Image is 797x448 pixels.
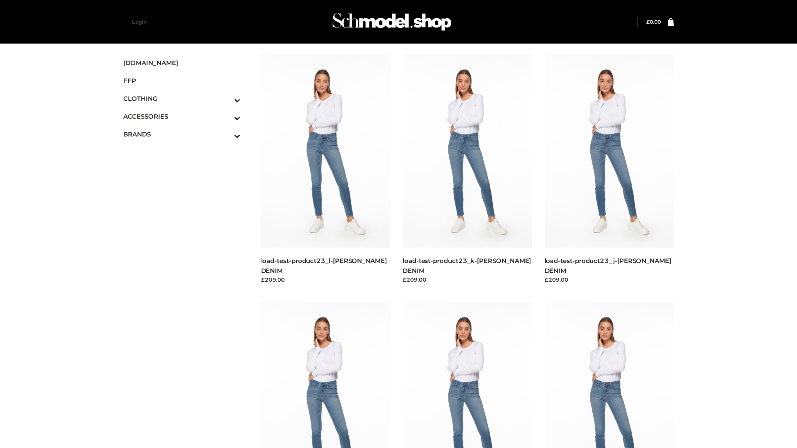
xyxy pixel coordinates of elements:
bdi: 0.00 [646,19,661,25]
div: £209.00 [545,275,674,284]
span: BRANDS [123,129,240,139]
a: load-test-product23_j-[PERSON_NAME] DENIM [545,257,671,274]
a: load-test-product23_k-[PERSON_NAME] DENIM [403,257,531,274]
a: CLOTHINGToggle Submenu [123,90,240,107]
a: BRANDSToggle Submenu [123,125,240,143]
div: £209.00 [403,275,532,284]
a: load-test-product23_l-[PERSON_NAME] DENIM [261,257,387,274]
button: Toggle Submenu [211,107,240,125]
button: Toggle Submenu [211,90,240,107]
span: ACCESSORIES [123,112,240,121]
div: £209.00 [261,275,391,284]
a: Login [132,19,147,25]
span: CLOTHING [123,94,240,103]
a: FFP [123,72,240,90]
img: Schmodel Admin 964 [330,5,454,38]
span: [DOMAIN_NAME] [123,58,240,68]
span: £ [646,19,650,25]
button: Toggle Submenu [211,125,240,143]
a: ACCESSORIESToggle Submenu [123,107,240,125]
span: FFP [123,76,240,85]
a: £0.00 [646,19,661,25]
a: [DOMAIN_NAME] [123,54,240,72]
